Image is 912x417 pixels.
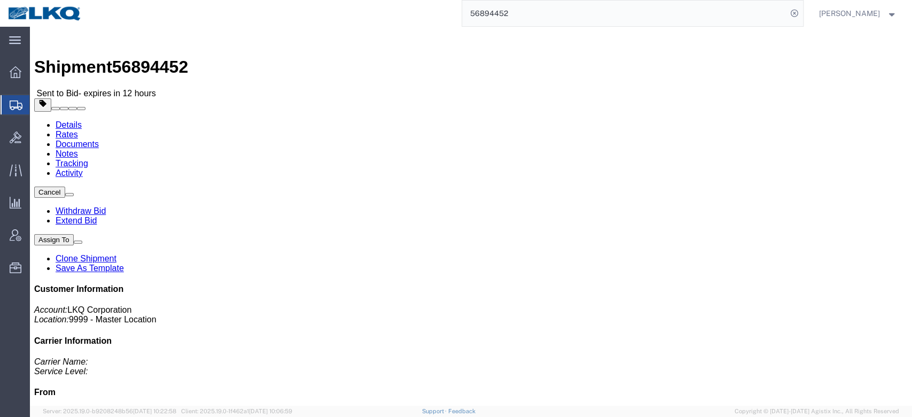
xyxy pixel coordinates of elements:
[133,408,176,414] span: [DATE] 10:22:58
[448,408,476,414] a: Feedback
[422,408,448,414] a: Support
[181,408,292,414] span: Client: 2025.19.0-1f462a1
[30,27,912,406] iframe: FS Legacy Container
[819,7,898,20] button: [PERSON_NAME]
[462,1,787,26] input: Search for shipment number, reference number
[249,408,292,414] span: [DATE] 10:06:59
[43,408,176,414] span: Server: 2025.19.0-b9208248b56
[7,5,82,21] img: logo
[819,7,880,19] span: Nick Marzano
[735,407,899,416] span: Copyright © [DATE]-[DATE] Agistix Inc., All Rights Reserved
